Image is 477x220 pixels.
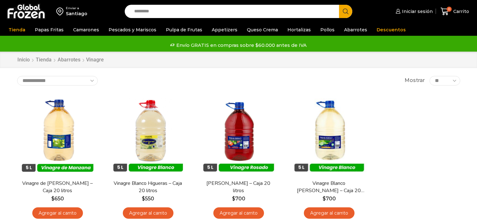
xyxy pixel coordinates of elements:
a: Vinagre Blanco Higueras – Caja 20 litros [111,180,184,194]
span: Iniciar sesión [400,8,433,15]
a: Agregar al carrito: “Vinagre Blanco Higueras - Caja 20 litros” [123,207,173,219]
a: Camarones [70,24,102,36]
a: Queso Crema [244,24,281,36]
h1: Vinagre [86,57,104,63]
a: Tienda [5,24,28,36]
a: Vinagre de [PERSON_NAME] – Caja 20 litros [21,180,94,194]
a: Abarrotes [341,24,370,36]
nav: Breadcrumb [17,56,104,64]
img: address-field-icon.svg [56,6,66,17]
bdi: 700 [323,196,336,202]
a: 0 Carrito [439,4,471,19]
a: Agregar al carrito: “Vinagre de Manzana Higueras - Caja 20 litros” [32,207,83,219]
a: Tienda [35,56,52,64]
span: $ [142,196,145,202]
span: $ [232,196,235,202]
a: Vinagre Blanco [PERSON_NAME] – Caja 20 litros [292,180,365,194]
a: Pulpa de Frutas [163,24,205,36]
bdi: 550 [142,196,154,202]
a: Agregar al carrito: “Vinagre Rosado Traverso - Caja 20 litros” [213,207,264,219]
span: $ [323,196,326,202]
a: Appetizers [209,24,241,36]
span: Mostrar [405,77,425,84]
a: Iniciar sesión [394,5,433,18]
span: $ [51,196,54,202]
a: Pollos [317,24,338,36]
a: Pescados y Mariscos [105,24,160,36]
select: Pedido de la tienda [17,76,98,85]
button: Search button [339,5,352,18]
a: Agregar al carrito: “Vinagre Blanco Traverso - Caja 20 litros” [304,207,355,219]
div: Enviar a [66,6,87,10]
span: Carrito [452,8,469,15]
a: Inicio [17,56,30,64]
a: Papas Fritas [32,24,67,36]
a: Hortalizas [284,24,314,36]
a: Abarrotes [57,56,81,64]
a: [PERSON_NAME] – Caja 20 litros [202,180,275,194]
div: Santiago [66,10,87,17]
a: Descuentos [373,24,409,36]
span: 0 [447,7,452,12]
bdi: 650 [51,196,64,202]
bdi: 700 [232,196,245,202]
